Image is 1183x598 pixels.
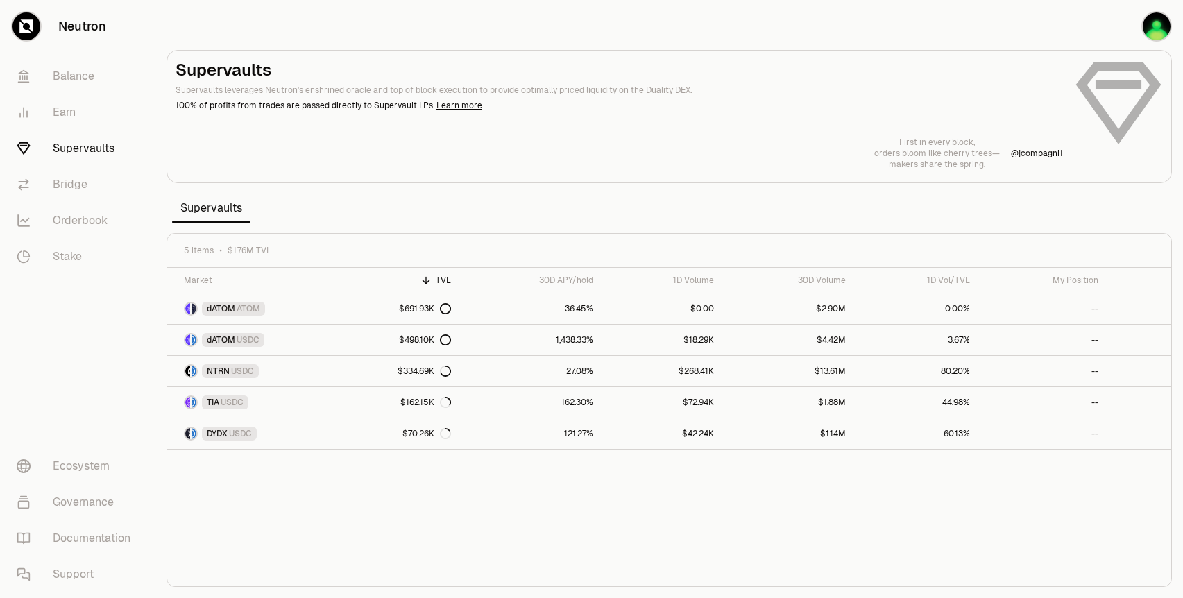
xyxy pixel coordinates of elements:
a: Learn more [436,100,482,111]
p: First in every block, [874,137,1000,148]
p: Supervaults leverages Neutron's enshrined oracle and top of block execution to provide optimally ... [176,84,1063,96]
a: $72.94K [602,387,722,418]
div: 1D Volume [610,275,714,286]
img: Ledger X [1143,12,1171,40]
a: $4.42M [722,325,854,355]
span: USDC [221,397,244,408]
a: Stake [6,239,150,275]
img: DYDX Logo [185,428,190,439]
span: ATOM [237,303,260,314]
a: $70.26K [343,418,459,449]
a: $334.69K [343,356,459,386]
a: Support [6,556,150,592]
div: 30D Volume [731,275,846,286]
a: $1.88M [722,387,854,418]
a: 36.45% [459,293,602,324]
a: $2.90M [722,293,854,324]
span: 5 items [184,245,214,256]
a: Documentation [6,520,150,556]
a: -- [978,418,1107,449]
img: USDC Logo [192,428,196,439]
a: First in every block,orders bloom like cherry trees—makers share the spring. [874,137,1000,170]
span: USDC [237,334,259,345]
div: TVL [351,275,450,286]
a: 44.98% [854,387,978,418]
a: $1.14M [722,418,854,449]
img: NTRN Logo [185,366,190,377]
div: $498.10K [399,334,451,345]
a: -- [978,293,1107,324]
span: $1.76M TVL [228,245,271,256]
a: -- [978,325,1107,355]
div: $70.26K [402,428,451,439]
a: -- [978,387,1107,418]
div: $162.15K [400,397,451,408]
p: orders bloom like cherry trees— [874,148,1000,159]
span: dATOM [207,334,235,345]
a: dATOM LogoATOM LogodATOMATOM [167,293,343,324]
div: $334.69K [398,366,451,377]
a: Earn [6,94,150,130]
a: 1,438.33% [459,325,602,355]
img: USDC Logo [192,334,196,345]
div: 1D Vol/TVL [862,275,970,286]
a: 162.30% [459,387,602,418]
span: Supervaults [172,194,250,222]
p: @ jcompagni1 [1011,148,1063,159]
a: $498.10K [343,325,459,355]
img: USDC Logo [192,366,196,377]
a: Bridge [6,166,150,203]
span: dATOM [207,303,235,314]
img: USDC Logo [192,397,196,408]
div: $691.93K [399,303,451,314]
a: NTRN LogoUSDC LogoNTRNUSDC [167,356,343,386]
a: -- [978,356,1107,386]
span: TIA [207,397,219,408]
span: USDC [231,366,254,377]
a: Orderbook [6,203,150,239]
a: 80.20% [854,356,978,386]
a: DYDX LogoUSDC LogoDYDXUSDC [167,418,343,449]
a: Governance [6,484,150,520]
div: 30D APY/hold [468,275,593,286]
img: TIA Logo [185,397,190,408]
p: 100% of profits from trades are passed directly to Supervault LPs. [176,99,1063,112]
a: 27.08% [459,356,602,386]
a: $0.00 [602,293,722,324]
a: $13.61M [722,356,854,386]
a: $18.29K [602,325,722,355]
span: USDC [229,428,252,439]
a: 60.13% [854,418,978,449]
a: $691.93K [343,293,459,324]
a: Supervaults [6,130,150,166]
a: @jcompagni1 [1011,148,1063,159]
a: 3.67% [854,325,978,355]
p: makers share the spring. [874,159,1000,170]
a: $162.15K [343,387,459,418]
div: Market [184,275,334,286]
a: Ecosystem [6,448,150,484]
a: TIA LogoUSDC LogoTIAUSDC [167,387,343,418]
span: NTRN [207,366,230,377]
a: 0.00% [854,293,978,324]
img: ATOM Logo [192,303,196,314]
img: dATOM Logo [185,334,190,345]
a: Balance [6,58,150,94]
a: 121.27% [459,418,602,449]
a: $42.24K [602,418,722,449]
a: $268.41K [602,356,722,386]
img: dATOM Logo [185,303,190,314]
div: My Position [987,275,1098,286]
a: dATOM LogoUSDC LogodATOMUSDC [167,325,343,355]
h2: Supervaults [176,59,1063,81]
span: DYDX [207,428,228,439]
